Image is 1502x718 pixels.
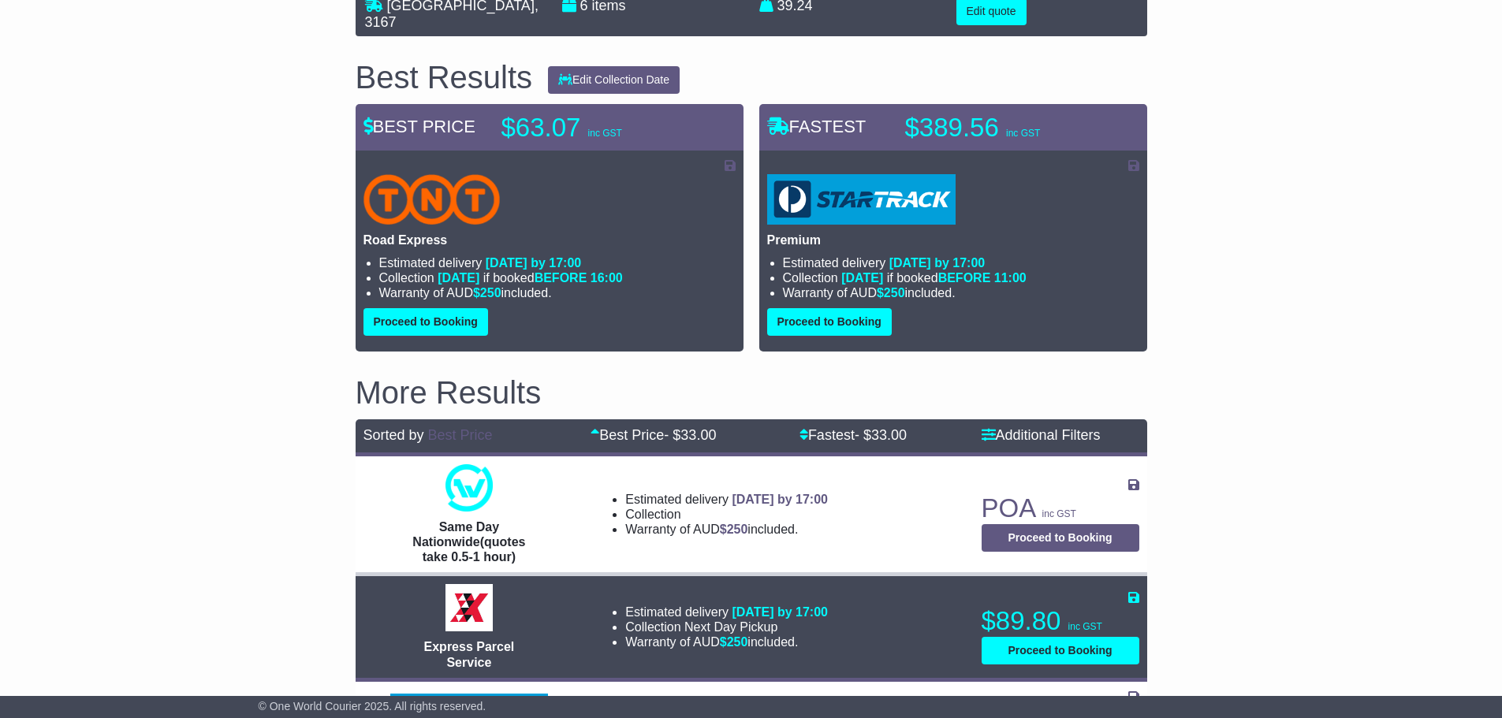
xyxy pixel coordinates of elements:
[982,605,1139,637] p: $89.80
[841,271,883,285] span: [DATE]
[480,286,501,299] span: 250
[348,60,541,95] div: Best Results
[591,271,623,285] span: 16:00
[363,308,488,336] button: Proceed to Booking
[625,522,828,537] li: Warranty of AUD included.
[871,427,907,443] span: 33.00
[727,523,748,536] span: 250
[783,285,1139,300] li: Warranty of AUD included.
[363,233,736,247] p: Road Express
[982,427,1101,443] a: Additional Filters
[379,285,736,300] li: Warranty of AUD included.
[473,286,501,299] span: $
[982,637,1139,664] button: Proceed to Booking
[799,427,907,443] a: Fastest- $33.00
[625,634,828,649] li: Warranty of AUD included.
[501,112,699,143] p: $63.07
[783,255,1139,270] li: Estimated delivery
[767,233,1139,247] p: Premium
[625,605,828,619] li: Estimated delivery
[379,270,736,285] li: Collection
[767,174,956,225] img: StarTrack: Premium
[767,117,867,136] span: FASTEST
[1042,508,1076,519] span: inc GST
[841,271,1026,285] span: if booked
[884,286,905,299] span: 250
[855,427,907,443] span: - $
[727,635,748,649] span: 250
[588,128,622,139] span: inc GST
[356,375,1147,410] h2: More Results
[412,520,525,564] span: Same Day Nationwide(quotes take 0.5-1 hour)
[486,256,582,270] span: [DATE] by 17:00
[732,493,828,506] span: [DATE] by 17:00
[877,286,905,299] span: $
[259,700,486,712] span: © One World Courier 2025. All rights reserved.
[428,427,493,443] a: Best Price
[363,427,424,443] span: Sorted by
[732,605,828,619] span: [DATE] by 17:00
[994,271,1027,285] span: 11:00
[535,271,587,285] span: BEFORE
[363,174,501,225] img: TNT Domestic: Road Express
[379,255,736,270] li: Estimated delivery
[445,584,493,631] img: Border Express: Express Parcel Service
[1068,621,1102,632] span: inc GST
[684,620,777,634] span: Next Day Pickup
[720,635,748,649] span: $
[938,271,991,285] span: BEFORE
[625,507,828,522] li: Collection
[720,523,748,536] span: $
[445,464,493,512] img: One World Courier: Same Day Nationwide(quotes take 0.5-1 hour)
[680,427,716,443] span: 33.00
[591,427,716,443] a: Best Price- $33.00
[664,427,716,443] span: - $
[548,66,680,94] button: Edit Collection Date
[767,308,892,336] button: Proceed to Booking
[438,271,479,285] span: [DATE]
[625,492,828,507] li: Estimated delivery
[438,271,622,285] span: if booked
[363,117,475,136] span: BEST PRICE
[905,112,1102,143] p: $389.56
[625,619,828,634] li: Collection
[982,493,1139,524] p: POA
[982,524,1139,552] button: Proceed to Booking
[424,640,515,668] span: Express Parcel Service
[889,256,986,270] span: [DATE] by 17:00
[783,270,1139,285] li: Collection
[1006,128,1040,139] span: inc GST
